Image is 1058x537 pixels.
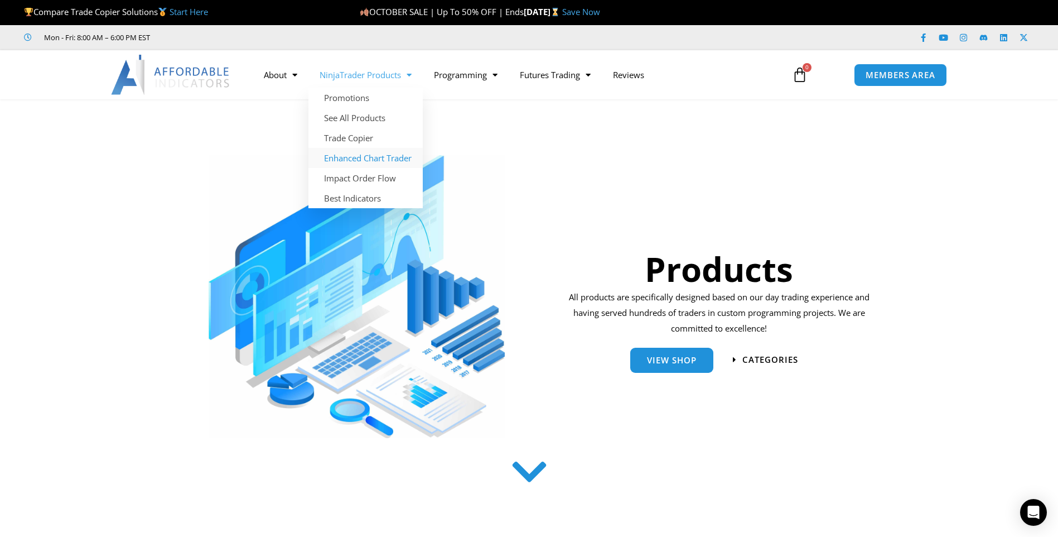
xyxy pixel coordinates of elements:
[308,62,423,88] a: NinjaTrader Products
[24,6,208,17] span: Compare Trade Copier Solutions
[308,128,423,148] a: Trade Copier
[111,55,231,95] img: LogoAI | Affordable Indicators – NinjaTrader
[524,6,562,17] strong: [DATE]
[630,348,713,373] a: View Shop
[602,62,655,88] a: Reviews
[166,32,333,43] iframe: Customer reviews powered by Trustpilot
[360,6,524,17] span: OCTOBER SALE | Up To 50% OFF | Ends
[509,62,602,88] a: Futures Trading
[25,8,33,16] img: 🏆
[647,356,697,365] span: View Shop
[866,71,935,79] span: MEMBERS AREA
[253,62,779,88] nav: Menu
[360,8,369,16] img: 🍂
[209,155,505,438] img: ProductsSection scaled | Affordable Indicators – NinjaTrader
[565,246,873,293] h1: Products
[854,64,947,87] a: MEMBERS AREA
[308,148,423,168] a: Enhanced Chart Trader
[775,59,824,91] a: 0
[308,108,423,128] a: See All Products
[742,356,798,364] span: categories
[803,63,811,72] span: 0
[170,6,208,17] a: Start Here
[308,168,423,188] a: Impact Order Flow
[1020,499,1047,526] div: Open Intercom Messenger
[41,31,150,44] span: Mon - Fri: 8:00 AM – 6:00 PM EST
[562,6,600,17] a: Save Now
[733,356,798,364] a: categories
[158,8,167,16] img: 🥇
[423,62,509,88] a: Programming
[308,188,423,208] a: Best Indicators
[308,88,423,108] a: Promotions
[308,88,423,208] ul: NinjaTrader Products
[253,62,308,88] a: About
[565,290,873,337] p: All products are specifically designed based on our day trading experience and having served hund...
[551,8,559,16] img: ⌛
